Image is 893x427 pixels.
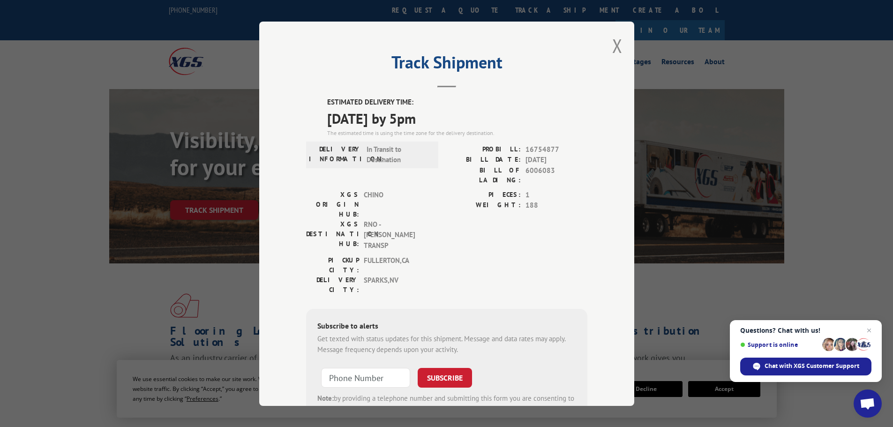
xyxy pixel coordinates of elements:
label: PROBILL: [447,144,521,155]
span: [DATE] by 5pm [327,107,587,128]
a: Open chat [854,390,882,418]
div: Get texted with status updates for this shipment. Message and data rates may apply. Message frequ... [317,334,576,355]
div: by providing a telephone number and submitting this form you are consenting to be contacted by SM... [317,393,576,425]
span: Chat with XGS Customer Support [740,358,871,375]
label: PICKUP CITY: [306,255,359,275]
span: 188 [525,200,587,211]
input: Phone Number [321,368,410,388]
span: 16754877 [525,144,587,155]
span: Questions? Chat with us! [740,327,871,334]
button: Close modal [612,33,623,58]
span: CHINO [364,189,427,219]
span: 1 [525,189,587,200]
span: In Transit to Destination [367,144,430,165]
strong: Note: [317,394,334,403]
span: RNO - [PERSON_NAME] TRANSP [364,219,427,251]
button: SUBSCRIBE [418,368,472,388]
span: 6006083 [525,165,587,185]
label: XGS DESTINATION HUB: [306,219,359,251]
span: Support is online [740,341,819,348]
label: DELIVERY CITY: [306,275,359,295]
label: ESTIMATED DELIVERY TIME: [327,97,587,108]
label: WEIGHT: [447,200,521,211]
label: PIECES: [447,189,521,200]
label: BILL OF LADING: [447,165,521,185]
label: DELIVERY INFORMATION: [309,144,362,165]
span: FULLERTON , CA [364,255,427,275]
label: BILL DATE: [447,155,521,165]
div: The estimated time is using the time zone for the delivery destination. [327,128,587,137]
h2: Track Shipment [306,56,587,74]
label: XGS ORIGIN HUB: [306,189,359,219]
span: SPARKS , NV [364,275,427,295]
div: Subscribe to alerts [317,320,576,334]
span: [DATE] [525,155,587,165]
span: Chat with XGS Customer Support [765,362,859,370]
